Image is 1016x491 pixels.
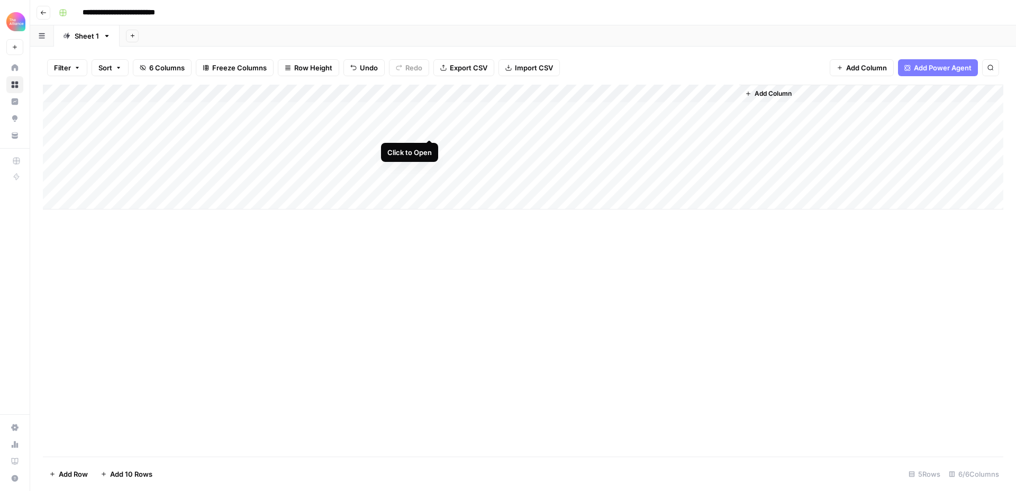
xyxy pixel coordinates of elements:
[498,59,560,76] button: Import CSV
[389,59,429,76] button: Redo
[6,59,23,76] a: Home
[92,59,129,76] button: Sort
[98,62,112,73] span: Sort
[450,62,487,73] span: Export CSV
[6,453,23,470] a: Learning Hub
[94,466,159,483] button: Add 10 Rows
[898,59,978,76] button: Add Power Agent
[6,8,23,35] button: Workspace: Alliance
[6,12,25,31] img: Alliance Logo
[830,59,894,76] button: Add Column
[6,110,23,127] a: Opportunities
[360,62,378,73] span: Undo
[54,25,120,47] a: Sheet 1
[6,127,23,144] a: Your Data
[6,419,23,436] a: Settings
[43,466,94,483] button: Add Row
[212,62,267,73] span: Freeze Columns
[149,62,185,73] span: 6 Columns
[405,62,422,73] span: Redo
[47,59,87,76] button: Filter
[755,89,792,98] span: Add Column
[904,466,945,483] div: 5 Rows
[945,466,1003,483] div: 6/6 Columns
[433,59,494,76] button: Export CSV
[278,59,339,76] button: Row Height
[196,59,274,76] button: Freeze Columns
[54,62,71,73] span: Filter
[846,62,887,73] span: Add Column
[6,76,23,93] a: Browse
[110,469,152,479] span: Add 10 Rows
[59,469,88,479] span: Add Row
[6,93,23,110] a: Insights
[741,87,796,101] button: Add Column
[914,62,972,73] span: Add Power Agent
[515,62,553,73] span: Import CSV
[343,59,385,76] button: Undo
[294,62,332,73] span: Row Height
[6,436,23,453] a: Usage
[75,31,99,41] div: Sheet 1
[133,59,192,76] button: 6 Columns
[6,470,23,487] button: Help + Support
